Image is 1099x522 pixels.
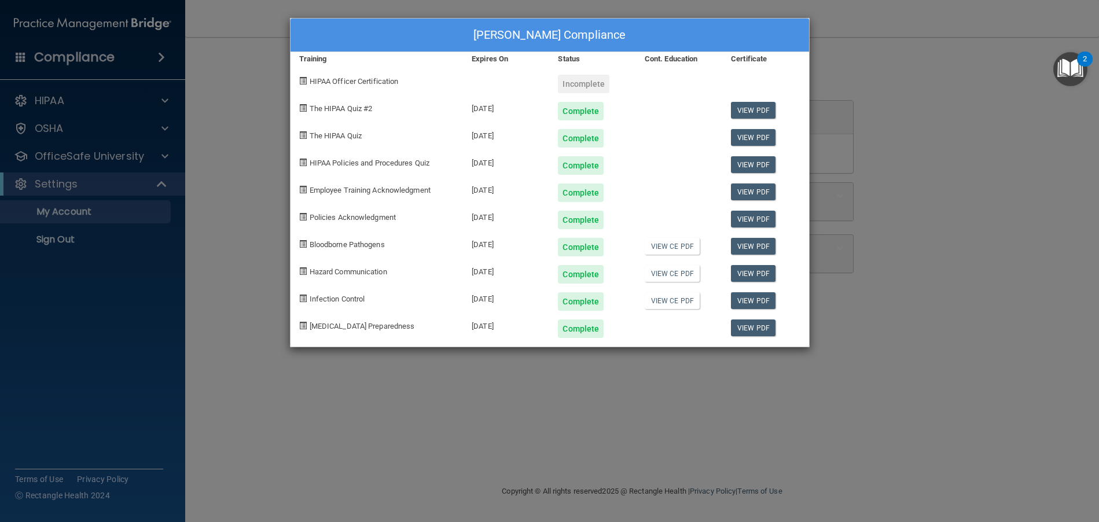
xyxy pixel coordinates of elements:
[463,175,549,202] div: [DATE]
[731,102,775,119] a: View PDF
[731,156,775,173] a: View PDF
[731,292,775,309] a: View PDF
[645,265,700,282] a: View CE PDF
[1083,59,1087,74] div: 2
[310,159,429,167] span: HIPAA Policies and Procedures Quiz
[731,319,775,336] a: View PDF
[291,19,809,52] div: [PERSON_NAME] Compliance
[310,131,362,140] span: The HIPAA Quiz
[558,75,609,93] div: Incomplete
[731,265,775,282] a: View PDF
[558,156,604,175] div: Complete
[463,256,549,284] div: [DATE]
[463,120,549,148] div: [DATE]
[310,77,399,86] span: HIPAA Officer Certification
[636,52,722,66] div: Cont. Education
[731,211,775,227] a: View PDF
[558,183,604,202] div: Complete
[558,211,604,229] div: Complete
[463,284,549,311] div: [DATE]
[558,265,604,284] div: Complete
[310,104,373,113] span: The HIPAA Quiz #2
[463,229,549,256] div: [DATE]
[645,238,700,255] a: View CE PDF
[558,238,604,256] div: Complete
[310,322,415,330] span: [MEDICAL_DATA] Preparedness
[310,295,365,303] span: Infection Control
[731,238,775,255] a: View PDF
[463,148,549,175] div: [DATE]
[731,183,775,200] a: View PDF
[310,213,396,222] span: Policies Acknowledgment
[463,52,549,66] div: Expires On
[310,267,387,276] span: Hazard Communication
[310,240,385,249] span: Bloodborne Pathogens
[463,311,549,338] div: [DATE]
[549,52,635,66] div: Status
[1041,442,1085,486] iframe: Drift Widget Chat Controller
[722,52,808,66] div: Certificate
[645,292,700,309] a: View CE PDF
[558,319,604,338] div: Complete
[463,93,549,120] div: [DATE]
[558,292,604,311] div: Complete
[310,186,431,194] span: Employee Training Acknowledgment
[463,202,549,229] div: [DATE]
[558,102,604,120] div: Complete
[291,52,464,66] div: Training
[1053,52,1087,86] button: Open Resource Center, 2 new notifications
[558,129,604,148] div: Complete
[731,129,775,146] a: View PDF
